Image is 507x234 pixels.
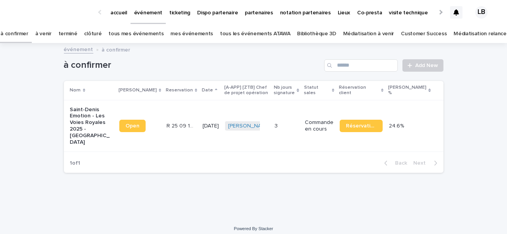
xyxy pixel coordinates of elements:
p: 1 of 1 [64,154,87,173]
p: 3 [275,121,279,129]
span: Next [414,160,431,166]
p: [PERSON_NAME] % [388,83,426,98]
p: Saint-Denis Emotion - Les Voies Royales 2025 - [GEOGRAPHIC_DATA] [70,107,113,146]
a: Open [119,120,146,132]
div: LB [475,6,488,19]
p: R 25 09 1065 [167,121,198,129]
p: Date [202,86,213,95]
p: Réservation client [339,83,379,98]
span: Add New [416,63,438,68]
a: Réservation [340,120,383,132]
p: Statut sales [304,83,330,98]
span: Réservation [346,123,376,129]
p: à confirmer [102,45,131,53]
a: tous les événements ATAWA [220,25,290,43]
a: Bibliothèque 3D [297,25,336,43]
p: Nb jours signature [274,83,295,98]
a: à venir [35,25,52,43]
a: terminé [58,25,77,43]
p: 24.6% [389,121,406,129]
button: Back [378,160,411,167]
a: Add New [402,59,443,72]
a: tous mes événements [108,25,163,43]
span: Open [125,123,139,129]
p: Reservation [166,86,193,95]
a: Médiatisation relance [454,25,507,43]
a: mes événements [170,25,213,43]
p: Nom [70,86,81,95]
a: [PERSON_NAME] [228,123,270,129]
a: Powered By Stacker [234,226,273,231]
button: Next [411,160,443,167]
a: événement [64,45,93,53]
p: [PERSON_NAME] [119,86,157,95]
span: Back [391,160,407,166]
img: Ls34BcGeRexTGTNfXpUC [15,5,91,20]
a: Customer Success [401,25,447,43]
input: Search [324,59,398,72]
p: [A-APP] [ZTB] Chef de projet opération [224,83,269,98]
a: clôturé [84,25,101,43]
a: à confirmer [0,25,28,43]
tr: Saint-Denis Emotion - Les Voies Royales 2025 - [GEOGRAPHIC_DATA]OpenR 25 09 1065R 25 09 1065 [DAT... [64,100,443,152]
p: Commande en cours [305,119,333,132]
h1: à confirmer [64,60,321,71]
p: [DATE] [203,123,219,129]
a: Médiatisation à venir [343,25,394,43]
